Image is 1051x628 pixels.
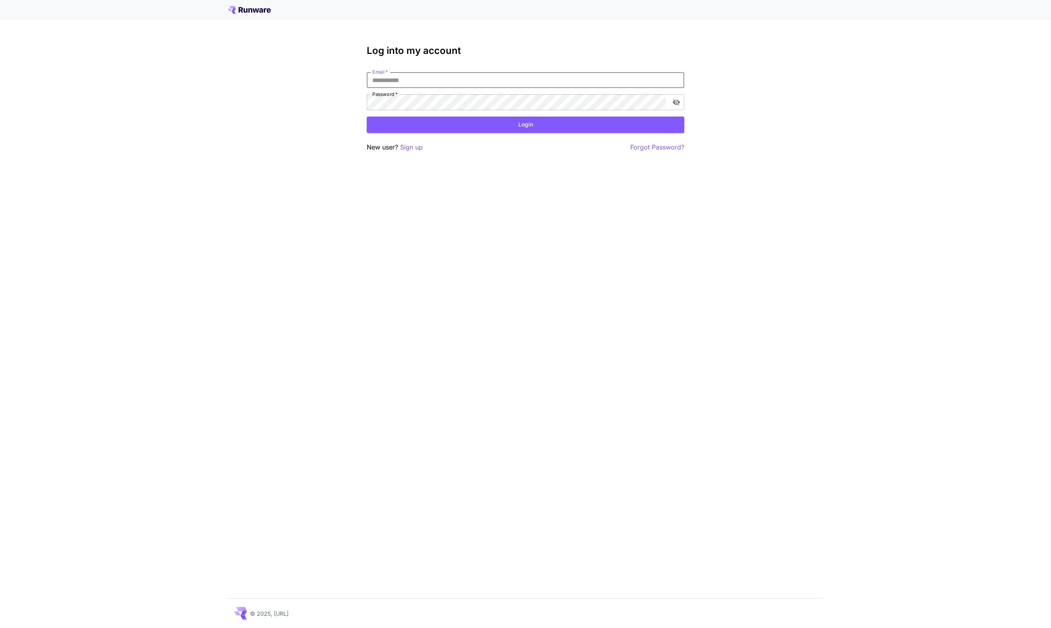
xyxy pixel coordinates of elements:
button: toggle password visibility [669,95,683,109]
h3: Log into my account [367,45,684,56]
p: New user? [367,142,423,152]
label: Email [372,69,388,75]
button: Sign up [400,142,423,152]
button: Login [367,117,684,133]
p: © 2025, [URL] [250,609,289,618]
button: Forgot Password? [630,142,684,152]
label: Password [372,91,398,98]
